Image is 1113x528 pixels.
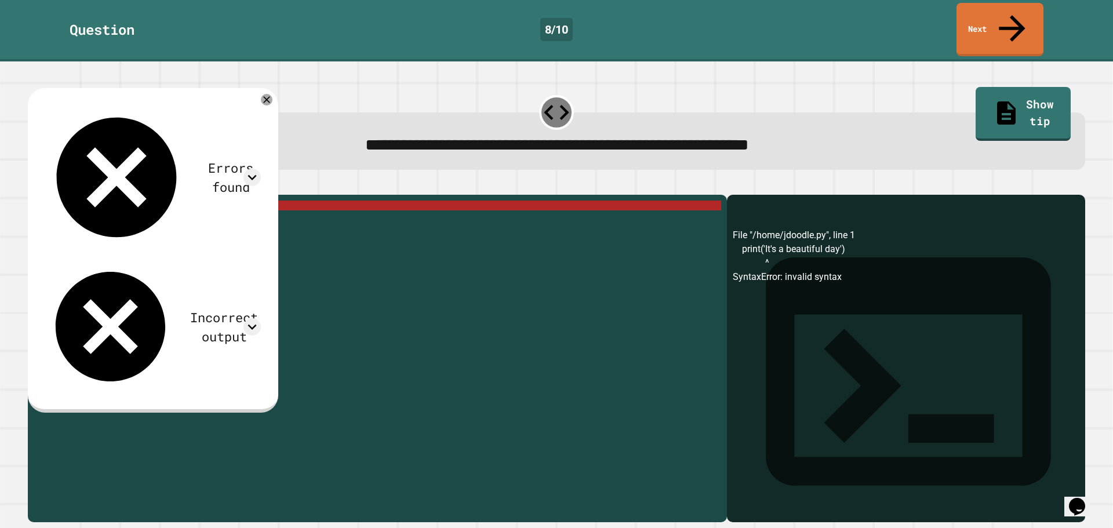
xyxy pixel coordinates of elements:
div: Question [70,19,134,40]
div: 8 / 10 [540,18,573,41]
div: Errors found [201,158,261,196]
div: File "/home/jdoodle.py", line 1 print('It's a beautiful day') ^ SyntaxError: invalid syntax [733,228,1079,522]
iframe: chat widget [1064,482,1101,516]
a: Show tip [976,87,1070,140]
div: Incorrect output [188,308,261,346]
a: Next [956,3,1043,56]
